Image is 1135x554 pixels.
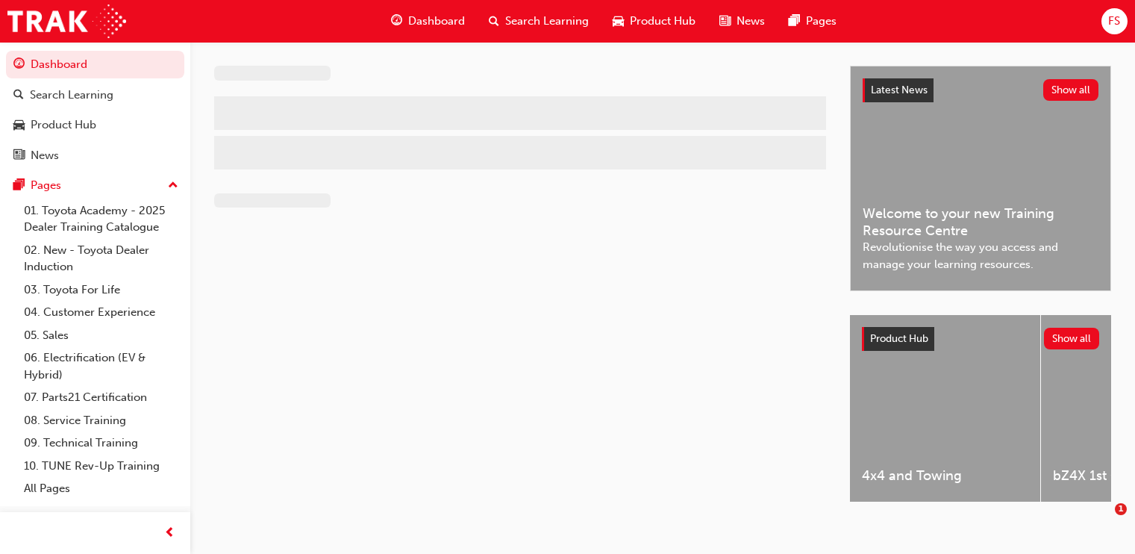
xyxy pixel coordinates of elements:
button: Pages [6,172,184,199]
a: 09. Technical Training [18,432,184,455]
span: News [737,13,765,30]
a: Latest NewsShow allWelcome to your new Training Resource CentreRevolutionise the way you access a... [850,66,1111,291]
button: Show all [1043,79,1099,101]
span: guage-icon [13,58,25,72]
button: Show all [1044,328,1100,349]
a: news-iconNews [707,6,777,37]
button: FS [1101,8,1128,34]
a: All Pages [18,477,184,500]
a: 03. Toyota For Life [18,278,184,302]
span: news-icon [13,149,25,163]
span: search-icon [13,89,24,102]
span: news-icon [719,12,731,31]
a: Latest NewsShow all [863,78,1098,102]
span: Search Learning [505,13,589,30]
div: Product Hub [31,116,96,134]
span: 1 [1115,503,1127,515]
span: Revolutionise the way you access and manage your learning resources. [863,239,1098,273]
span: Product Hub [630,13,695,30]
div: Search Learning [30,87,113,104]
span: pages-icon [13,179,25,193]
span: Latest News [871,84,928,96]
a: Search Learning [6,81,184,109]
span: up-icon [168,176,178,196]
a: Product HubShow all [862,327,1099,351]
span: Product Hub [870,332,928,345]
span: car-icon [613,12,624,31]
img: Trak [7,4,126,38]
span: pages-icon [789,12,800,31]
a: 01. Toyota Academy - 2025 Dealer Training Catalogue [18,199,184,239]
div: Pages [31,177,61,194]
a: Product Hub [6,111,184,139]
span: guage-icon [391,12,402,31]
span: search-icon [489,12,499,31]
span: prev-icon [164,524,175,543]
a: 07. Parts21 Certification [18,386,184,409]
a: car-iconProduct Hub [601,6,707,37]
a: 10. TUNE Rev-Up Training [18,455,184,478]
span: Dashboard [408,13,465,30]
span: 4x4 and Towing [862,467,1028,485]
div: News [31,147,59,164]
span: Pages [806,13,837,30]
a: 08. Service Training [18,409,184,432]
a: 4x4 and Towing [850,315,1040,502]
span: FS [1108,13,1120,30]
a: 04. Customer Experience [18,301,184,324]
a: search-iconSearch Learning [477,6,601,37]
a: Dashboard [6,51,184,78]
a: pages-iconPages [777,6,848,37]
a: 02. New - Toyota Dealer Induction [18,239,184,278]
a: 05. Sales [18,324,184,347]
iframe: Intercom live chat [1084,503,1120,539]
span: car-icon [13,119,25,132]
button: DashboardSearch LearningProduct HubNews [6,48,184,172]
span: Welcome to your new Training Resource Centre [863,205,1098,239]
a: guage-iconDashboard [379,6,477,37]
a: News [6,142,184,169]
a: 06. Electrification (EV & Hybrid) [18,346,184,386]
